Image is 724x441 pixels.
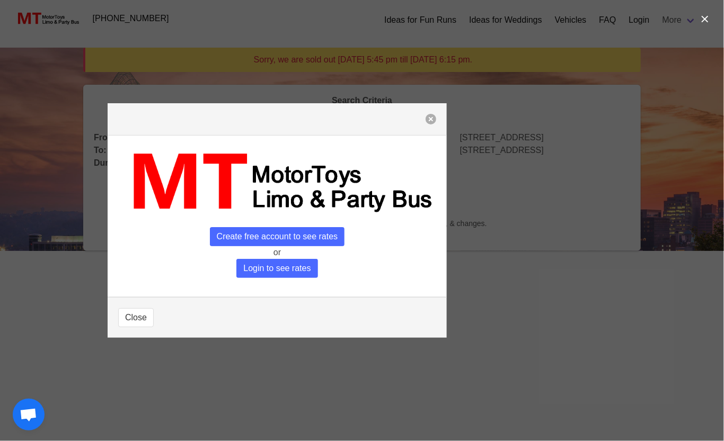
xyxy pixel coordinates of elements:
[118,246,436,259] p: or
[118,308,154,327] button: Close
[13,399,45,430] a: Open chat
[210,227,345,246] span: Create free account to see rates
[125,311,147,324] span: Close
[236,259,317,278] span: Login to see rates
[118,146,436,219] img: MT_logo_name.png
